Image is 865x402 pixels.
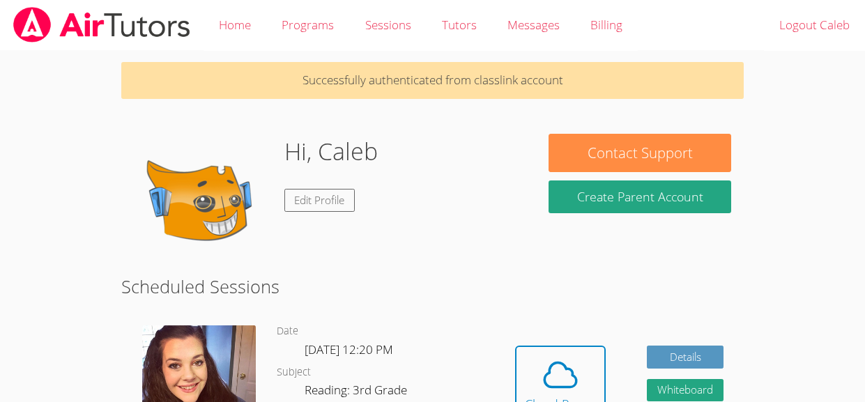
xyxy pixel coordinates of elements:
[647,379,724,402] button: Whiteboard
[277,364,311,381] dt: Subject
[12,7,192,42] img: airtutors_banner-c4298cdbf04f3fff15de1276eac7730deb9818008684d7c2e4769d2f7ddbe033.png
[549,180,731,213] button: Create Parent Account
[284,189,355,212] a: Edit Profile
[507,17,560,33] span: Messages
[647,346,724,369] a: Details
[549,134,731,172] button: Contact Support
[305,341,393,357] span: [DATE] 12:20 PM
[277,323,298,340] dt: Date
[121,273,744,300] h2: Scheduled Sessions
[121,62,744,99] p: Successfully authenticated from classlink account
[134,134,273,273] img: default.png
[284,134,378,169] h1: Hi, Caleb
